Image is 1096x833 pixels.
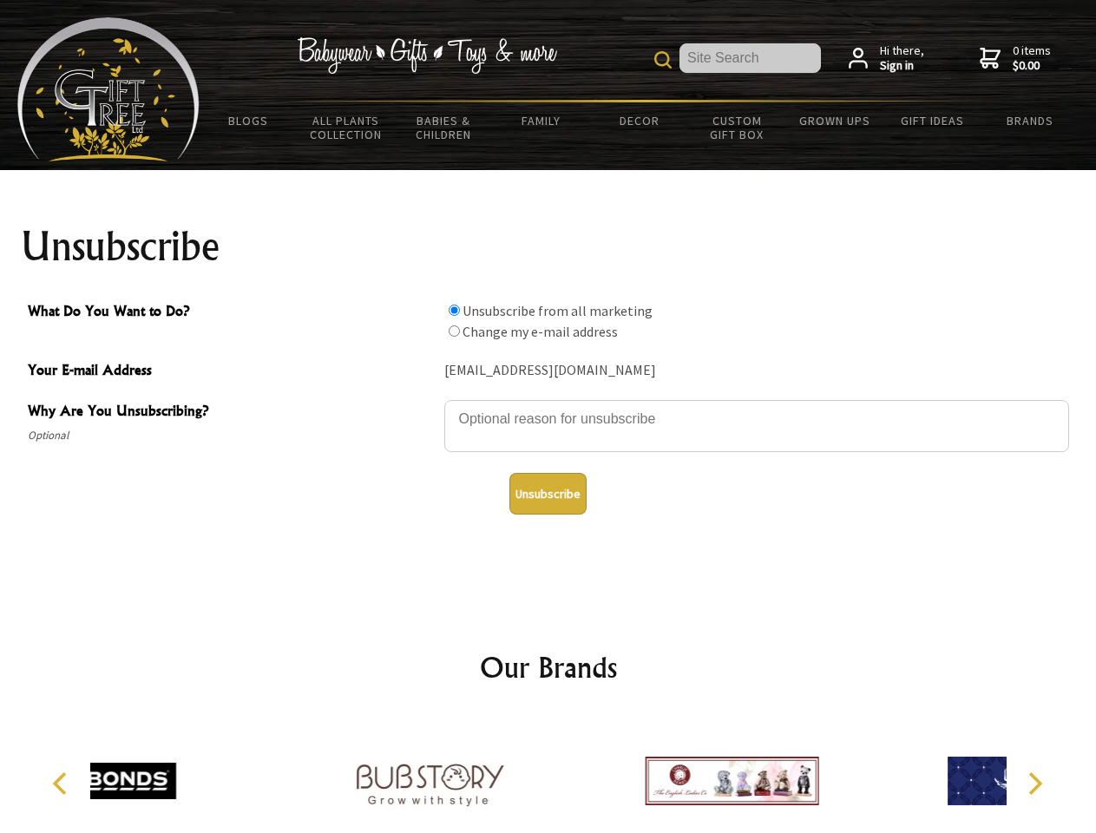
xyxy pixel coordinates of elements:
img: Babywear - Gifts - Toys & more [297,37,557,74]
a: Gift Ideas [883,102,981,139]
a: Brands [981,102,1080,139]
input: What Do You Want to Do? [449,325,460,337]
a: Family [493,102,591,139]
a: Hi there,Sign in [849,43,924,74]
span: What Do You Want to Do? [28,300,436,325]
div: [EMAIL_ADDRESS][DOMAIN_NAME] [444,357,1069,384]
a: Decor [590,102,688,139]
span: Hi there, [880,43,924,74]
span: Why Are You Unsubscribing? [28,400,436,425]
a: 0 items$0.00 [980,43,1051,74]
a: Babies & Children [395,102,493,153]
span: Your E-mail Address [28,359,436,384]
textarea: Why Are You Unsubscribing? [444,400,1069,452]
strong: $0.00 [1013,58,1051,74]
label: Unsubscribe from all marketing [463,302,653,319]
input: What Do You Want to Do? [449,305,460,316]
button: Next [1015,764,1053,803]
h2: Our Brands [35,646,1062,688]
a: BLOGS [200,102,298,139]
button: Unsubscribe [509,473,587,515]
input: Site Search [679,43,821,73]
h1: Unsubscribe [21,226,1076,267]
strong: Sign in [880,58,924,74]
img: product search [654,51,672,69]
button: Previous [43,764,82,803]
a: Custom Gift Box [688,102,786,153]
a: All Plants Collection [298,102,396,153]
img: Babyware - Gifts - Toys and more... [17,17,200,161]
span: Optional [28,425,436,446]
span: 0 items [1013,43,1051,74]
label: Change my e-mail address [463,323,618,340]
a: Grown Ups [785,102,883,139]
